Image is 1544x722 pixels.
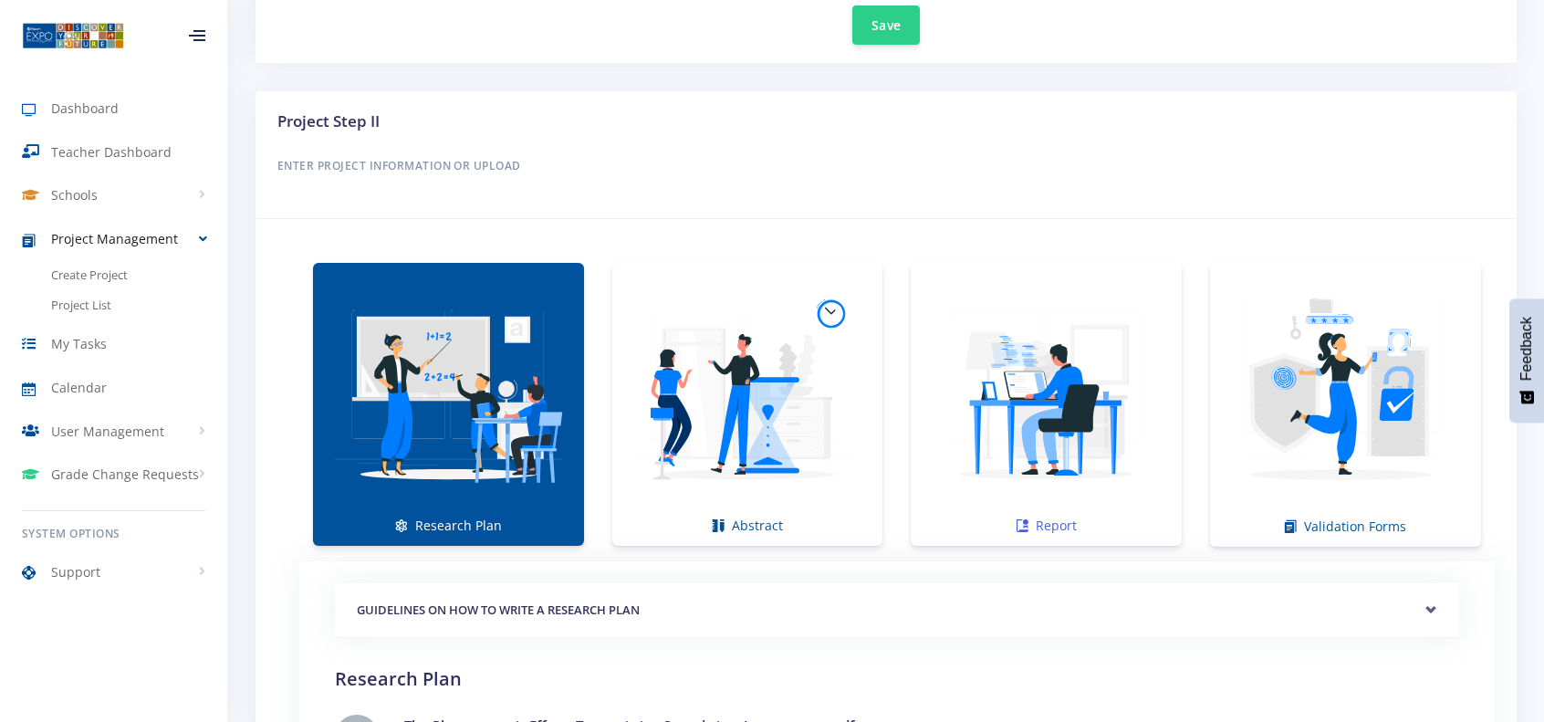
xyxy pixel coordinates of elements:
a: Research Plan [313,263,584,546]
a: Abstract [612,263,883,546]
span: User Management [51,422,164,441]
span: Feedback [1518,317,1535,381]
a: Report [911,263,1182,546]
img: Abstract [627,274,869,516]
h5: GUIDELINES ON HOW TO WRITE A RESEARCH PLAN [357,602,1437,620]
span: Schools [51,185,98,204]
span: Create Project [51,267,128,285]
button: Save [852,5,920,45]
h3: Project Step II [277,110,1495,133]
button: Feedback - Show survey [1509,298,1544,423]
span: Teacher Dashboard [51,142,172,162]
span: Grade Change Requests [51,465,199,484]
span: Dashboard [51,99,119,118]
img: Validation Forms [1225,274,1467,517]
span: Support [51,562,100,581]
h2: Research Plan [335,665,1459,693]
span: Project List [51,297,111,315]
img: Research Plan [328,274,569,516]
h6: Enter Project Information or Upload [277,154,1495,178]
span: Calendar [51,378,107,397]
h6: System Options [22,526,205,542]
a: Validation Forms [1210,263,1482,547]
img: ... [22,21,124,50]
img: Report [925,274,1167,516]
span: My Tasks [51,334,107,353]
span: Project Management [51,229,178,248]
